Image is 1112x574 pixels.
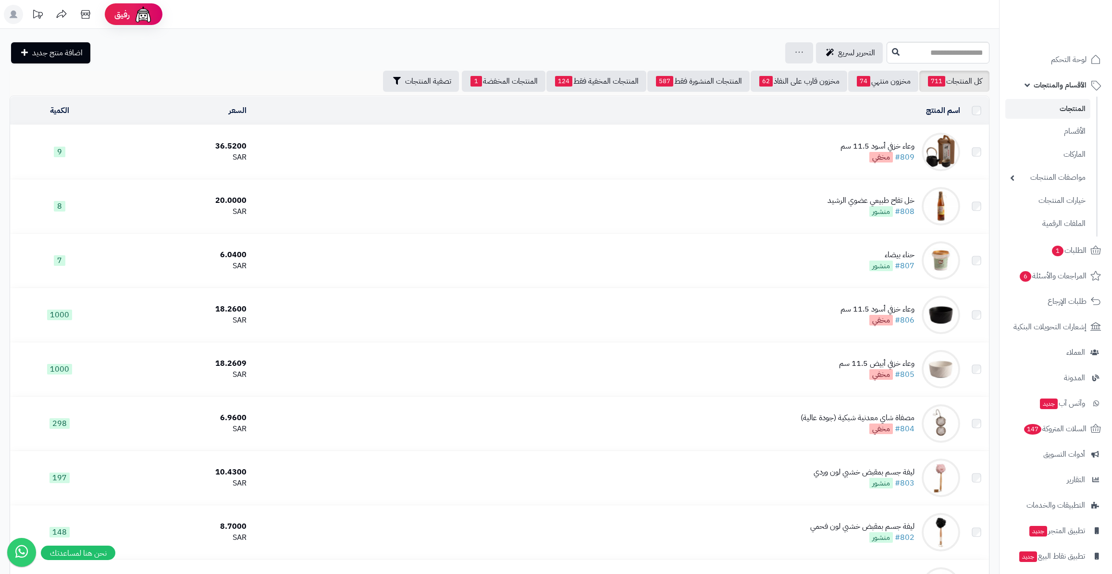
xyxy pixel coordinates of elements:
[113,141,247,152] div: 36.5200
[405,75,451,87] span: تصفية المنتجات
[113,358,247,369] div: 18.2609
[810,521,914,532] div: ليفة جسم بمقبض خشبي لون فحمي
[113,467,247,478] div: 10.4300
[922,133,960,171] img: وعاء خزفي أسود 11.5 سم
[1005,144,1090,165] a: الماركات
[229,105,247,116] a: السعر
[922,513,960,551] img: ليفة جسم بمقبض خشبي لون فحمي
[555,76,572,87] span: 124
[54,255,65,266] span: 7
[895,260,914,272] a: #807
[919,71,989,92] a: كل المنتجات711
[54,147,65,157] span: 9
[11,42,90,63] a: اضافة منتج جديد
[1052,246,1063,256] span: 1
[1005,264,1106,287] a: المراجعات والأسئلة6
[1005,443,1106,466] a: أدوات التسويق
[869,206,893,217] span: منشور
[839,358,914,369] div: وعاء خزفي أبيض 11.5 سم
[113,532,247,543] div: SAR
[1048,295,1087,308] span: طلبات الإرجاع
[47,310,72,320] span: 1000
[1005,468,1106,491] a: التقارير
[1005,213,1090,234] a: الملفات الرقمية
[1019,551,1037,562] span: جديد
[114,9,130,20] span: رفيق
[840,304,914,315] div: وعاء خزفي أسود 11.5 سم
[869,152,893,162] span: مخفي
[1005,290,1106,313] a: طلبات الإرجاع
[1005,545,1106,568] a: تطبيق نقاط البيعجديد
[895,423,914,435] a: #804
[113,478,247,489] div: SAR
[1013,320,1087,334] span: إشعارات التحويلات البنكية
[25,5,49,26] a: تحديثات المنصة
[869,369,893,380] span: مخفي
[113,195,247,206] div: 20.0000
[546,71,646,92] a: المنتجات المخفية فقط124
[113,412,247,424] div: 6.9600
[895,314,914,326] a: #806
[926,105,960,116] a: اسم المنتج
[801,412,914,424] div: مصفاة شاي معدنية شبكية (جودة عالية)
[54,201,65,212] span: 8
[848,71,918,92] a: مخزون منتهي74
[113,315,247,326] div: SAR
[1051,53,1087,66] span: لوحة التحكم
[1043,448,1085,461] span: أدوات التسويق
[1039,397,1085,410] span: وآتس آب
[751,71,847,92] a: مخزون قارب على النفاذ62
[1024,424,1041,435] span: 147
[462,71,545,92] a: المنتجات المخفضة1
[1019,269,1087,283] span: المراجعات والأسئلة
[49,527,70,537] span: 148
[1005,519,1106,542] a: تطبيق المتجرجديد
[1005,392,1106,415] a: وآتس آبجديد
[1005,494,1106,517] a: التطبيقات والخدمات
[113,152,247,163] div: SAR
[838,47,875,59] span: التحرير لسريع
[922,404,960,443] img: مصفاة شاي معدنية شبكية (جودة عالية)
[647,71,750,92] a: المنتجات المنشورة فقط587
[113,369,247,380] div: SAR
[1051,244,1087,257] span: الطلبات
[50,105,69,116] a: الكمية
[113,424,247,435] div: SAR
[759,76,773,87] span: 62
[869,250,914,261] div: حناء بيضاء
[383,71,459,92] button: تصفية المنتجات
[1029,526,1047,537] span: جديد
[869,478,893,488] span: منشور
[814,467,914,478] div: ليفة جسم بمقبض خشبي لون وردي
[895,151,914,163] a: #809
[895,477,914,489] a: #803
[869,424,893,434] span: مخفي
[32,47,83,59] span: اضافة منتج جديد
[922,350,960,388] img: وعاء خزفي أبيض 11.5 سم
[113,304,247,315] div: 18.2600
[1005,121,1090,142] a: الأقسام
[922,187,960,225] img: خل تفاح طبيعي عضوي الرشيد
[1005,366,1106,389] a: المدونة
[113,250,247,261] div: 6.0400
[134,5,153,24] img: ai-face.png
[1040,399,1058,409] span: جديد
[1005,48,1106,71] a: لوحة التحكم
[1005,190,1090,211] a: خيارات المنتجات
[113,521,247,532] div: 8.7000
[828,195,914,206] div: خل تفاح طبيعي عضوي الرشيد
[1005,315,1106,338] a: إشعارات التحويلات البنكية
[656,76,673,87] span: 587
[1028,524,1085,537] span: تطبيق المتجر
[922,296,960,334] img: وعاء خزفي أسود 11.5 سم
[1026,499,1085,512] span: التطبيقات والخدمات
[840,141,914,152] div: وعاء خزفي أسود 11.5 سم
[470,76,482,87] span: 1
[47,364,72,374] span: 1000
[113,261,247,272] div: SAR
[922,241,960,280] img: حناء بيضاء
[1018,549,1085,563] span: تطبيق نقاط البيع
[869,261,893,271] span: منشور
[895,532,914,543] a: #802
[113,206,247,217] div: SAR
